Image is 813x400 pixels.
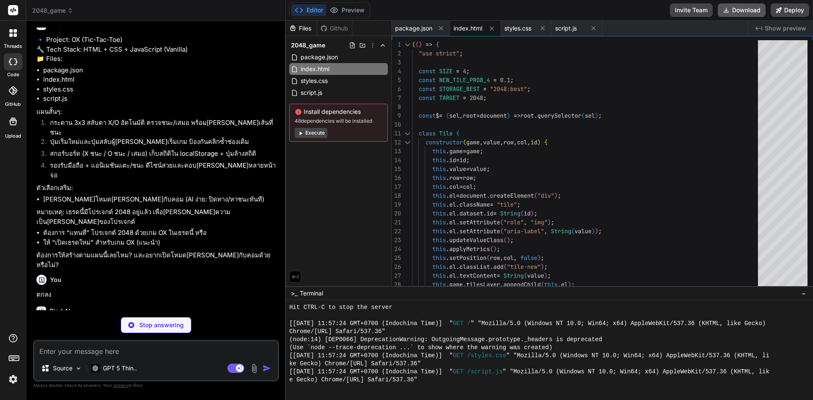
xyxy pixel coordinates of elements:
span: package.json [395,24,432,33]
p: แผนสั้นๆ: [36,107,277,117]
span: col [517,138,527,146]
span: Tile [439,130,453,137]
span: this [432,272,446,279]
span: . [446,281,449,288]
button: Editor [291,4,326,16]
div: 20 [392,209,401,218]
span: this [432,156,446,164]
span: el [449,210,456,217]
span: root [520,112,534,119]
span: this [432,263,446,270]
span: index.html [300,64,330,74]
span: this [432,236,446,244]
span: row [503,138,514,146]
div: 15 [392,165,401,174]
span: ) [554,192,558,199]
div: 8 [392,102,401,111]
span: . [446,245,449,253]
span: el [449,272,456,279]
span: styles.css [504,24,531,33]
span: textContent [459,272,497,279]
span: . [456,263,459,270]
span: { [544,138,548,146]
span: ; [459,50,463,57]
span: ) [595,112,598,119]
span: "tile" [497,201,517,208]
span: this [432,227,446,235]
li: index.html [43,75,277,85]
span: . [456,272,459,279]
span: NEW_TILE_PROB_4 [439,76,490,84]
span: ( [503,236,507,244]
span: SIZE [439,67,453,75]
div: Click to collapse the range. [402,40,413,49]
span: / [467,320,470,328]
span: col [463,183,473,190]
span: const [419,67,436,75]
li: รองรับมือถือ + แอนิเมชันแตะ/ชนะ ดีไซน์สวยและตอบ[PERSON_NAME]หลายหน้าจอ [43,161,277,180]
span: (Use `node --trace-deprecation ...` to show where the warning was created) [289,344,552,352]
span: ) [537,254,541,262]
span: id [449,156,456,164]
span: id [524,210,531,217]
span: , [500,254,503,262]
span: . [490,263,493,270]
span: ( [534,192,537,199]
span: = [456,67,459,75]
span: ) [548,218,551,226]
span: el [561,281,568,288]
span: ; [544,263,548,270]
span: . [446,227,449,235]
span: ; [510,76,514,84]
span: 0.1 [500,76,510,84]
span: { [456,130,459,137]
span: GET [453,320,463,328]
span: . [446,263,449,270]
span: id [459,156,466,164]
span: { [436,41,439,48]
span: constructor [426,138,463,146]
span: sel [585,112,595,119]
span: , [524,218,527,226]
span: = [456,156,459,164]
span: script.js [555,24,577,33]
img: Pick Models [75,365,82,372]
li: ปุ่มเริ่มใหม่และปุ่มสลับผู้[PERSON_NAME]เริ่มเกม ป้องกันคลิกซ้ำช่องเดิม [43,137,277,149]
span: 2048_game [32,6,73,15]
span: = [463,94,466,102]
span: ; [541,254,544,262]
span: ; [466,67,470,75]
span: const [419,94,436,102]
span: . [446,183,449,190]
span: ; [558,192,561,199]
img: settings [6,372,20,386]
div: 24 [392,245,401,254]
span: = [459,174,463,182]
button: Preview [326,4,368,16]
button: Deploy [771,3,809,17]
span: row [490,254,500,262]
span: this [432,210,446,217]
span: classList [459,263,490,270]
span: ) [507,112,510,119]
span: ; [548,272,551,279]
span: ; [497,245,500,253]
span: value [527,272,544,279]
span: = [459,183,463,190]
span: applyMetrics [449,245,490,253]
span: game [449,147,463,155]
div: 18 [392,191,401,200]
span: el [449,201,456,208]
span: index.html [454,24,482,33]
span: createElement [490,192,534,199]
span: script.js [300,88,323,98]
span: ; [517,201,520,208]
span: = [490,201,493,208]
span: root [463,112,476,119]
span: ( [487,254,490,262]
span: class [419,130,436,137]
span: [[DATE] 11:57:24 GMT+0700 (Indochina Time)] " [289,352,453,360]
p: Stop answering [139,321,184,329]
span: this [432,174,446,182]
span: Install dependencies [295,108,382,116]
